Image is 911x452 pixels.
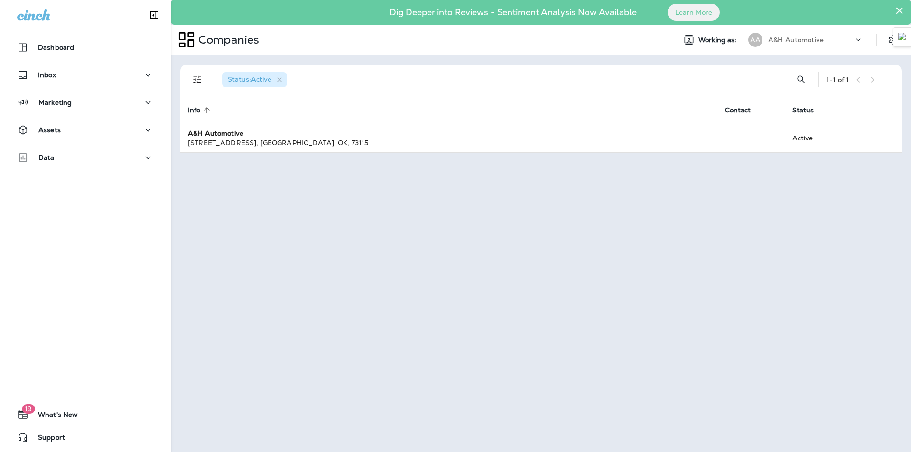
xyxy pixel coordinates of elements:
span: Working as: [698,36,739,44]
strong: A&H Automotive [188,129,243,138]
p: A&H Automotive [768,36,824,44]
span: Status [792,106,827,114]
div: AA [748,33,762,47]
p: Assets [38,126,61,134]
span: 19 [22,404,35,414]
button: Assets [9,120,161,139]
p: Dashboard [38,44,74,51]
span: Status [792,106,814,114]
button: Close [895,3,904,18]
button: 19What's New [9,405,161,424]
div: 1 - 1 of 1 [827,76,849,83]
td: Active [785,124,848,152]
span: Status : Active [228,75,271,83]
button: Filters [188,70,207,89]
div: Status:Active [222,72,287,87]
div: [STREET_ADDRESS] , [GEOGRAPHIC_DATA] , OK , 73115 [188,138,710,148]
img: Detect Auto [898,33,907,41]
span: Contact [725,106,763,114]
span: Info [188,106,201,114]
span: Support [28,434,65,445]
p: Data [38,154,55,161]
button: Inbox [9,65,161,84]
p: Inbox [38,71,56,79]
button: Support [9,428,161,447]
p: Companies [195,33,259,47]
button: Settings [884,31,902,48]
button: Search Companies [792,70,811,89]
p: Marketing [38,99,72,106]
p: Dig Deeper into Reviews - Sentiment Analysis Now Available [362,11,664,14]
button: Marketing [9,93,161,112]
button: Dashboard [9,38,161,57]
button: Learn More [668,4,720,21]
span: Info [188,106,213,114]
span: Contact [725,106,751,114]
button: Data [9,148,161,167]
span: What's New [28,411,78,422]
button: Collapse Sidebar [141,6,167,25]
